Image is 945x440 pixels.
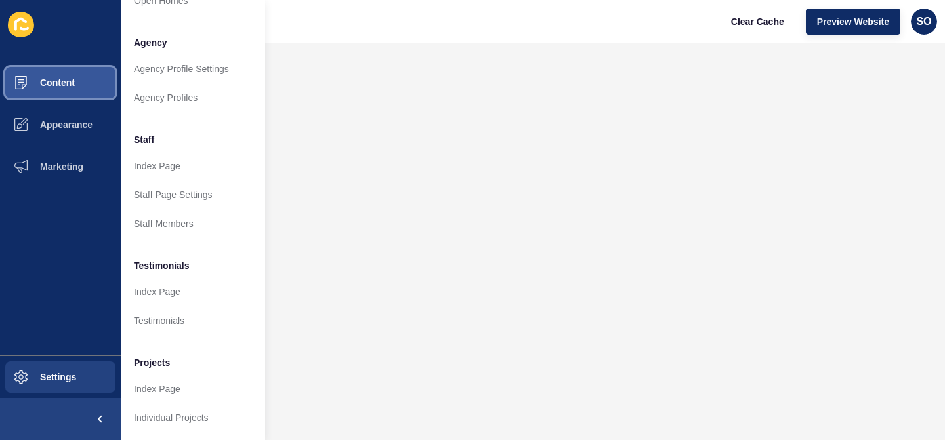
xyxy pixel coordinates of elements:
[121,54,265,83] a: Agency Profile Settings
[121,403,265,432] a: Individual Projects
[121,374,265,403] a: Index Page
[121,209,265,238] a: Staff Members
[121,277,265,306] a: Index Page
[806,9,900,35] button: Preview Website
[121,151,265,180] a: Index Page
[731,15,784,28] span: Clear Cache
[134,259,190,272] span: Testimonials
[121,306,265,335] a: Testimonials
[121,180,265,209] a: Staff Page Settings
[121,83,265,112] a: Agency Profiles
[916,15,931,28] span: SO
[134,356,170,369] span: Projects
[720,9,795,35] button: Clear Cache
[134,36,167,49] span: Agency
[817,15,889,28] span: Preview Website
[134,133,154,146] span: Staff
